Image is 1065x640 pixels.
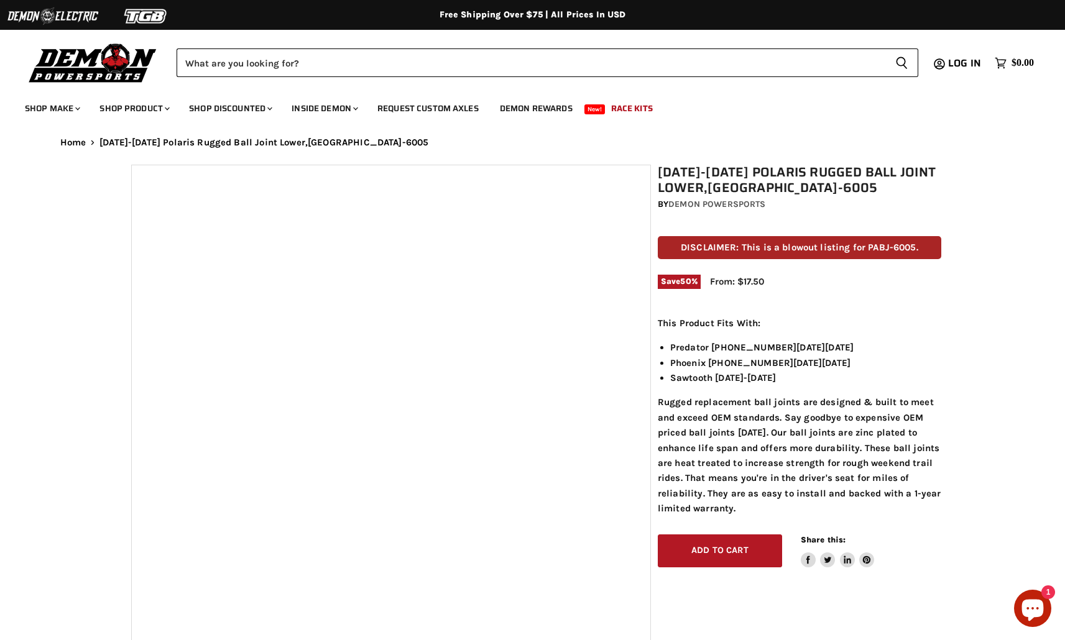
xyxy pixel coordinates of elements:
button: Search [885,48,918,77]
span: Save % [658,275,701,288]
li: Predator [PHONE_NUMBER][DATE][DATE] [670,340,941,355]
a: Demon Rewards [491,96,582,121]
span: [DATE]-[DATE] Polaris Rugged Ball Joint Lower,[GEOGRAPHIC_DATA]-6005 [99,137,428,148]
img: TGB Logo 2 [99,4,193,28]
div: Free Shipping Over $75 | All Prices In USD [35,9,1030,21]
div: by [658,198,941,211]
span: 50 [680,277,691,286]
span: Log in [948,55,981,71]
div: Rugged replacement ball joints are designed & built to meet and exceed OEM standards. Say goodbye... [658,316,941,516]
span: From: $17.50 [710,276,764,287]
img: Demon Electric Logo 2 [6,4,99,28]
a: Log in [943,58,989,69]
input: Search [177,48,885,77]
a: Shop Discounted [180,96,280,121]
span: New! [584,104,606,114]
a: Demon Powersports [668,199,765,209]
img: Demon Powersports [25,40,161,85]
li: Phoenix [PHONE_NUMBER][DATE][DATE] [670,355,941,370]
ul: Main menu [16,91,1031,121]
inbox-online-store-chat: Shopify online store chat [1010,590,1055,630]
a: Shop Make [16,96,88,121]
aside: Share this: [801,534,875,567]
a: Race Kits [602,96,662,121]
span: Share this: [801,535,846,544]
span: $0.00 [1012,57,1034,69]
p: This Product Fits With: [658,316,941,331]
form: Product [177,48,918,77]
button: Add to cart [658,534,782,567]
a: $0.00 [989,54,1040,72]
span: Add to cart [691,545,749,555]
li: Sawtooth [DATE]-[DATE] [670,370,941,385]
a: Request Custom Axles [368,96,488,121]
a: Home [60,137,86,148]
nav: Breadcrumbs [35,137,1030,148]
a: Inside Demon [282,96,366,121]
h1: [DATE]-[DATE] Polaris Rugged Ball Joint Lower,[GEOGRAPHIC_DATA]-6005 [658,165,941,196]
a: Shop Product [90,96,177,121]
p: DISCLAIMER: This is a blowout listing for PABJ-6005. [658,236,941,259]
